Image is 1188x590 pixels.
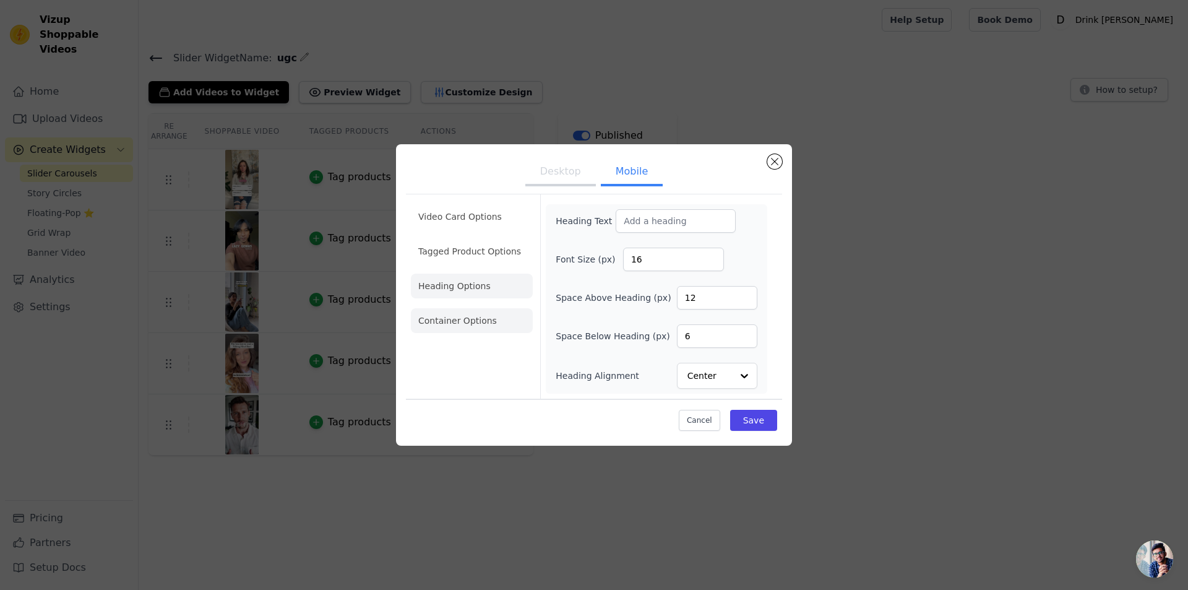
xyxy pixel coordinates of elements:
[1136,540,1173,578] div: Open chat
[525,159,596,186] button: Desktop
[767,154,782,169] button: Close modal
[556,215,616,227] label: Heading Text
[556,292,671,304] label: Space Above Heading (px)
[730,410,777,431] button: Save
[556,370,641,382] label: Heading Alignment
[556,253,623,266] label: Font Size (px)
[601,159,663,186] button: Mobile
[616,209,736,233] input: Add a heading
[679,410,720,431] button: Cancel
[411,239,533,264] li: Tagged Product Options
[411,274,533,298] li: Heading Options
[556,330,670,342] label: Space Below Heading (px)
[411,308,533,333] li: Container Options
[411,204,533,229] li: Video Card Options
